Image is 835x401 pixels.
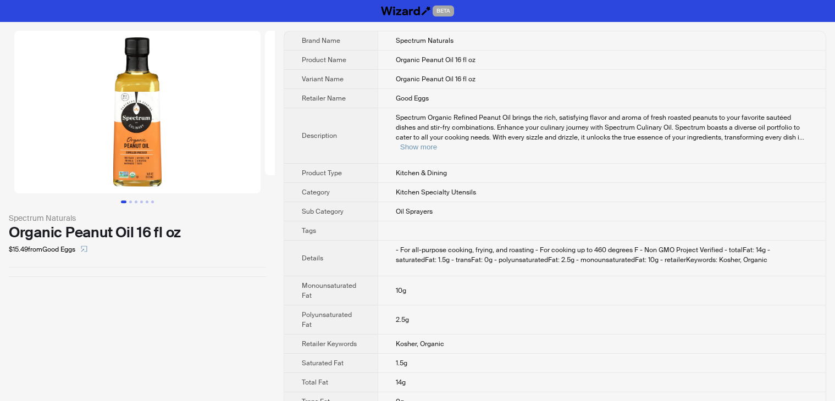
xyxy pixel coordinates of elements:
[140,200,143,203] button: Go to slide 4
[396,75,475,83] span: Organic Peanut Oil 16 fl oz
[302,359,344,367] span: Saturated Fat
[81,246,87,252] span: select
[396,207,433,216] span: Oil Sprayers
[396,55,475,64] span: Organic Peanut Oil 16 fl oz
[302,207,344,216] span: Sub Category
[433,5,454,16] span: BETA
[302,281,356,300] span: Monounsaturated Fat
[302,254,323,263] span: Details
[302,226,316,235] span: Tags
[396,169,447,177] span: Kitchen & Dining
[151,200,154,203] button: Go to slide 6
[302,94,346,103] span: Retailer Name
[302,310,352,329] span: Polyunsaturated Fat
[396,36,454,45] span: Spectrum Naturals
[396,188,476,197] span: Kitchen Specialty Utensils
[129,200,132,203] button: Go to slide 2
[396,378,406,387] span: 14g
[396,113,800,142] span: Spectrum Organic Refined Peanut Oil brings the rich, satisfying flavor and aroma of fresh roasted...
[799,133,804,142] span: ...
[9,241,266,258] div: $15.49 from Good Eggs
[396,94,429,103] span: Good Eggs
[396,245,808,265] div: - For all-purpose cooking, frying, and roasting - For cooking up to 460 degrees F - Non GMO Proje...
[302,339,357,348] span: Retailer Keywords
[265,31,484,175] img: Organic Peanut Oil 16 fl oz Organic Peanut Oil 16 fl oz image 2
[396,339,444,348] span: Kosher, Organic
[302,169,342,177] span: Product Type
[302,378,328,387] span: Total Fat
[302,75,344,83] span: Variant Name
[396,315,409,324] span: 2.5g
[396,359,407,367] span: 1.5g
[121,200,126,203] button: Go to slide 1
[302,131,337,140] span: Description
[396,113,808,152] div: Spectrum Organic Refined Peanut Oil brings the rich, satisfying flavor and aroma of fresh roasted...
[396,286,406,295] span: 10g
[400,143,437,151] button: Expand
[135,200,137,203] button: Go to slide 3
[14,31,261,193] img: Organic Peanut Oil 16 fl oz Organic Peanut Oil 16 fl oz image 1
[9,224,266,241] div: Organic Peanut Oil 16 fl oz
[302,55,346,64] span: Product Name
[9,212,266,224] div: Spectrum Naturals
[302,188,330,197] span: Category
[146,200,148,203] button: Go to slide 5
[302,36,340,45] span: Brand Name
